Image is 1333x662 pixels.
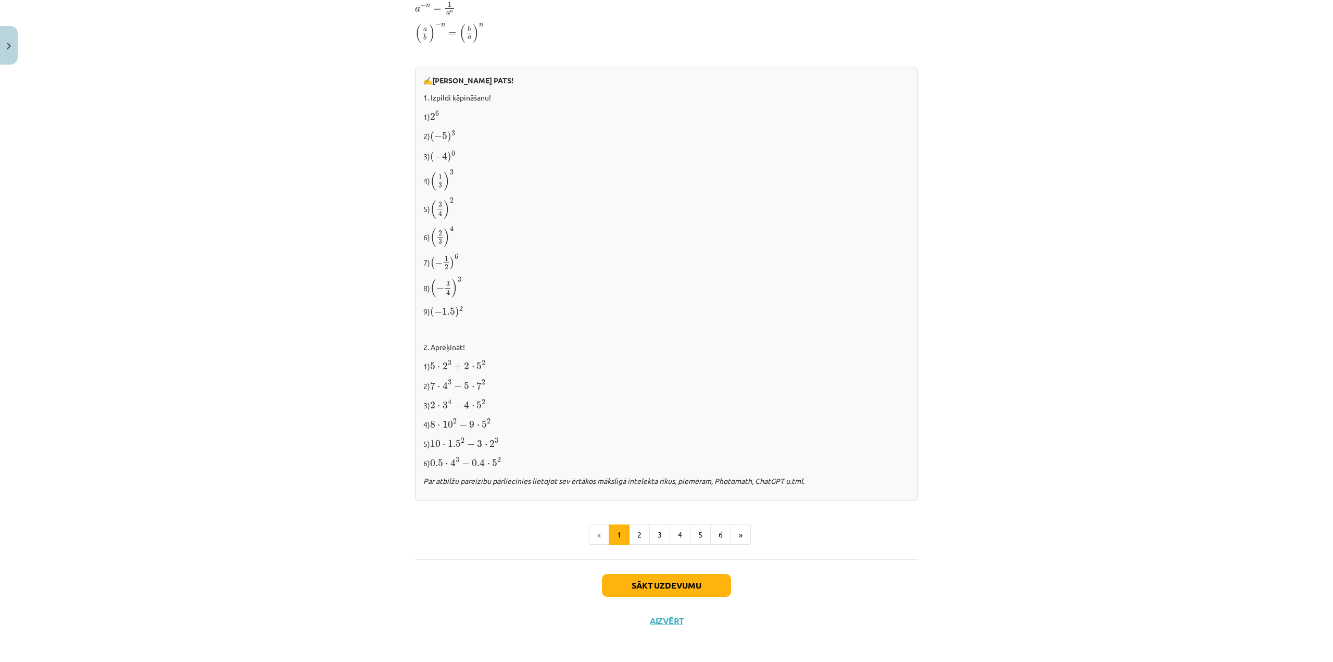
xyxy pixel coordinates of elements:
[464,363,469,370] span: 2
[448,32,456,36] span: =
[423,35,426,41] span: b
[472,386,474,389] span: ⋅
[430,363,435,370] span: 5
[443,363,448,370] span: 2
[455,307,459,318] span: )
[446,11,450,15] span: a
[423,379,910,392] p: 2)
[415,524,918,545] nav: Page navigation example
[609,524,630,545] button: 1
[492,459,497,467] span: 5
[450,257,455,269] span: )
[472,366,474,369] span: ⋅
[430,440,441,447] span: 10
[497,457,501,463] span: 2
[436,284,444,292] span: −
[430,200,436,219] span: (
[423,277,910,298] p: 8)
[459,306,463,311] span: 2
[451,131,455,136] span: 3
[459,421,467,429] span: −
[467,441,475,448] span: −
[468,36,471,40] span: a
[629,524,650,545] button: 2
[482,399,485,405] span: 2
[437,366,440,369] span: ⋅
[423,109,910,122] p: 1)
[476,363,482,370] span: 5
[438,174,442,180] span: 1
[455,254,458,259] span: 6
[444,228,450,247] span: )
[430,421,435,428] span: 8
[430,228,436,247] span: (
[477,424,480,428] span: ⋅
[446,281,450,286] span: 3
[443,421,453,428] span: 10
[423,197,910,219] p: 5)
[487,419,491,424] span: 2
[7,43,11,49] img: icon-close-lesson-0947bae3869378f0d4975bcd49f059093ad1ed9edebbc8119c70593378902aed.svg
[473,24,479,43] span: )
[447,131,451,142] span: )
[430,172,436,191] span: (
[647,616,686,626] button: Aizvērt
[450,226,454,232] span: 4
[482,421,487,428] span: 5
[602,574,731,597] button: Sākt uzdevumu
[477,440,482,447] span: 3
[430,131,434,142] span: (
[461,438,464,443] span: 2
[430,113,435,120] span: 2
[434,133,442,140] span: −
[438,239,442,244] span: 3
[443,402,448,409] span: 3
[423,169,910,191] p: 4)
[415,24,421,43] span: (
[434,308,442,316] span: −
[731,524,751,545] button: »
[423,254,910,270] p: 7)
[479,23,483,27] span: n
[448,2,451,7] span: 1
[468,26,471,32] span: b
[444,200,450,219] span: )
[456,457,459,463] span: 3
[415,7,420,12] span: a
[446,290,450,295] span: 4
[423,359,910,372] p: 1)
[472,405,474,408] span: ⋅
[451,279,458,297] span: )
[426,5,430,8] span: n
[445,256,448,261] span: 1
[423,456,910,469] p: 6)
[435,22,441,28] span: −
[437,405,440,408] span: ⋅
[442,152,447,160] span: 4
[437,386,440,389] span: ⋅
[437,424,440,428] span: ⋅
[423,75,910,86] p: ✍️
[710,524,731,545] button: 6
[487,463,490,466] span: ⋅
[442,308,455,315] span: 1.5
[430,307,434,318] span: (
[430,257,435,269] span: (
[448,440,461,447] span: 1.5
[451,151,455,156] span: 0
[489,440,495,447] span: 2
[445,463,448,466] span: ⋅
[438,202,442,207] span: 3
[464,382,469,390] span: 5
[454,363,462,370] span: +
[432,76,513,85] b: [PERSON_NAME] PATS!
[458,277,461,282] span: 3
[423,149,910,163] p: 3)
[430,279,436,297] span: (
[430,152,434,163] span: (
[443,444,445,447] span: ⋅
[423,28,427,32] span: a
[430,382,435,390] span: 7
[442,132,447,140] span: 5
[433,7,441,11] span: =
